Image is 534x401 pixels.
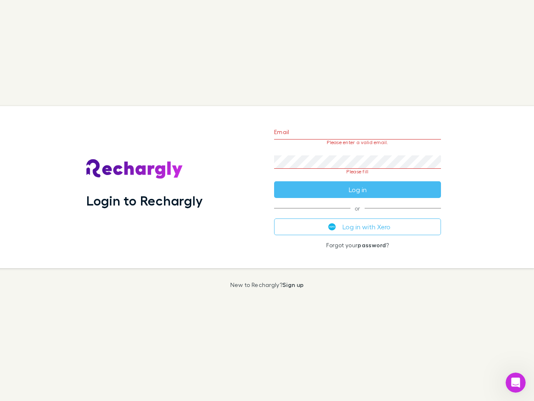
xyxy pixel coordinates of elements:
[328,223,336,231] img: Xero's logo
[274,181,441,198] button: Log in
[230,282,304,288] p: New to Rechargly?
[274,140,441,145] p: Please enter a valid email.
[274,242,441,249] p: Forgot your ?
[506,373,526,393] iframe: Intercom live chat
[274,218,441,235] button: Log in with Xero
[274,169,441,175] p: Please fill
[282,281,304,288] a: Sign up
[358,241,386,249] a: password
[86,193,203,208] h1: Login to Rechargly
[86,159,183,179] img: Rechargly's Logo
